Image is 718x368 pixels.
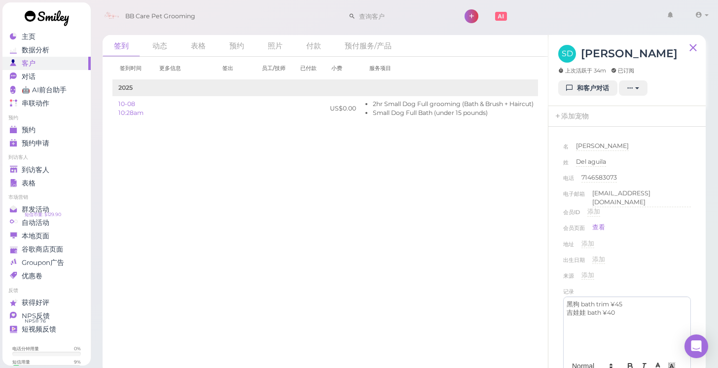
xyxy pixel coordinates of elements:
span: 添加 [581,271,594,279]
a: 主页 [2,30,91,43]
a: 添加宠物 [548,106,595,127]
p: 黑狗 bath trim ¥45 [567,300,687,309]
th: 服务项目 [362,57,539,80]
span: 谷歌商店页面 [22,245,63,254]
a: 客户 [2,57,91,70]
li: 市场营销 [2,194,91,201]
div: 短信用量 [12,359,30,365]
a: 10-08 10:28am [118,100,144,116]
a: 预约 [218,35,255,56]
span: SD [558,45,576,63]
span: 群发活动 [22,205,49,214]
a: Groupon广告 [2,256,91,269]
span: NPS® 76 [25,317,46,325]
div: 7146583073 [581,173,617,183]
a: 预付服务/产品 [333,35,403,56]
div: 电话分钟用量 [12,345,39,352]
span: Groupon广告 [22,258,64,267]
a: 和客户对话 [558,80,617,96]
a: 对话 [2,70,91,83]
div: 0 % [74,345,81,352]
th: 员工/技师 [254,57,293,80]
a: 谷歌商店页面 [2,243,91,256]
a: 到访客人 [2,163,91,177]
li: Small Dog Full Bath (under 15 pounds) [373,109,534,117]
a: 表格 [2,177,91,190]
span: 预约 [22,126,36,134]
span: 获得好评 [22,298,49,307]
span: 表格 [22,179,36,187]
span: 已订阅 [611,67,634,74]
div: 9 % [74,359,81,365]
span: 上次活跃于 34m [558,67,606,74]
a: 串联动作 [2,97,91,110]
p: 吉娃娃 bath ¥40 [567,308,687,317]
span: 来源 [563,271,574,287]
span: 数据分析 [22,46,49,54]
a: 🤖 AI前台助手 [2,83,91,97]
a: 照片 [256,35,294,56]
h3: [PERSON_NAME] [581,45,678,62]
li: 2hr Small Dog Full grooming (Bath & Brush + Haircut) [373,100,534,109]
a: 动态 [141,35,179,56]
div: Open Intercom Messenger [684,334,708,358]
th: 小费 [324,57,362,80]
span: [PERSON_NAME] [576,142,629,149]
span: 客户 [22,59,36,68]
a: 优惠卷 [2,269,91,283]
span: 会员ID [563,207,580,223]
span: 串联动作 [22,99,49,108]
span: 会员页面 [563,223,585,237]
span: 添加 [581,240,594,247]
span: 到访客人 [22,166,49,174]
div: 记录 [563,287,574,296]
div: [EMAIL_ADDRESS][DOMAIN_NAME] [592,189,691,207]
span: 短视频反馈 [22,325,56,333]
a: 自动活动 [2,216,91,229]
span: 短信币量: $129.90 [25,211,61,219]
li: 预约 [2,114,91,121]
span: 名 [563,142,569,157]
a: 付款 [295,35,332,56]
span: 地址 [563,239,574,255]
th: 签出 [215,57,254,80]
span: 添加 [587,208,600,215]
a: 数据分析 [2,43,91,57]
span: 本地页面 [22,232,49,240]
li: 反馈 [2,287,91,294]
th: 更多信息 [152,57,215,80]
span: 出生日期 [563,255,585,271]
div: Del aguila [576,157,606,167]
span: 姓 [563,157,569,173]
a: 短视频反馈 [2,323,91,336]
b: 2025 [118,84,133,91]
span: NPS反馈 [22,312,50,320]
th: 已付款 [293,57,324,80]
span: 添加 [592,256,605,263]
span: 预约申请 [22,139,49,147]
a: 预约申请 [2,137,91,150]
td: US$0.00 [324,96,362,121]
input: 查询客户 [356,8,451,24]
a: 表格 [179,35,217,56]
th: 签到时间 [112,57,152,80]
span: BB Care Pet Grooming [125,2,195,30]
a: 签到 [103,35,140,57]
li: 到访客人 [2,154,91,161]
span: 电子邮箱 [563,189,585,207]
a: 获得好评 [2,296,91,309]
span: 🤖 AI前台助手 [22,86,67,94]
span: 电话 [563,173,574,189]
a: NPS反馈 NPS® 76 [2,309,91,323]
span: 主页 [22,33,36,41]
span: 优惠卷 [22,272,42,280]
a: 群发活动 短信币量: $129.90 [2,203,91,216]
span: 对话 [22,73,36,81]
span: 自动活动 [22,219,49,227]
a: 预约 [2,123,91,137]
a: 查看 [592,223,605,232]
a: 本地页面 [2,229,91,243]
